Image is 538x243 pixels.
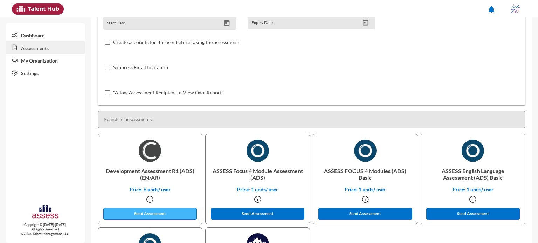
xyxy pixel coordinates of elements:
[103,208,197,220] button: Send Assessment
[6,41,85,54] a: Assessments
[359,19,372,26] button: Open calendar
[6,222,85,236] p: Copyright © [DATE]-[DATE]. All Rights Reserved. ASSESS Talent Management, LLC.
[319,186,412,192] p: Price: 1 units/ user
[427,162,519,186] p: ASSESS English Language Assessment (ADS) Basic
[221,19,233,27] button: Open calendar
[113,88,224,97] span: "Allow Assessment Recipient to View Own Report"
[6,54,85,66] a: My Organization
[104,162,196,186] p: Development Assessment R1 (ADS) (EN/AR)
[104,186,196,192] p: Price: 6 units/ user
[211,162,304,186] p: ASSESS Focus 4 Module Assessment (ADS)
[426,208,520,220] button: Send Assessment
[113,63,168,72] span: Suppress Email Invitation
[6,29,85,41] a: Dashboard
[318,208,412,220] button: Send Assessment
[319,162,412,186] p: ASSESS FOCUS 4 Modules (ADS) Basic
[6,66,85,79] a: Settings
[211,186,304,192] p: Price: 1 units/ user
[32,204,59,221] img: assesscompany-logo.png
[98,111,525,128] input: Search in assessments
[427,186,519,192] p: Price: 1 units/ user
[113,38,240,47] span: Create accounts for the user before taking the assessments
[487,5,496,14] mat-icon: notifications
[211,208,305,220] button: Send Assessment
